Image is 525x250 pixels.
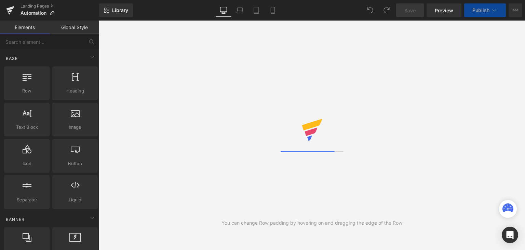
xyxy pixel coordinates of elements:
span: Base [5,55,18,62]
span: Save [404,7,416,14]
span: Preview [435,7,453,14]
span: Automation [21,10,46,16]
span: Publish [472,8,489,13]
span: Icon [6,160,48,167]
span: Row [6,87,48,95]
a: Tablet [248,3,265,17]
button: Undo [363,3,377,17]
button: Redo [380,3,393,17]
div: Open Intercom Messenger [502,227,518,243]
span: Text Block [6,124,48,131]
a: Landing Pages [21,3,99,9]
a: Desktop [215,3,232,17]
button: More [509,3,522,17]
span: Separator [6,196,48,203]
span: Image [54,124,96,131]
a: Mobile [265,3,281,17]
span: Heading [54,87,96,95]
a: Preview [427,3,461,17]
span: Library [112,7,128,13]
button: Publish [464,3,506,17]
a: Laptop [232,3,248,17]
a: New Library [99,3,133,17]
span: Banner [5,216,25,223]
div: You can change Row padding by hovering on and dragging the edge of the Row [221,219,402,227]
span: Liquid [54,196,96,203]
a: Global Style [50,21,99,34]
span: Button [54,160,96,167]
